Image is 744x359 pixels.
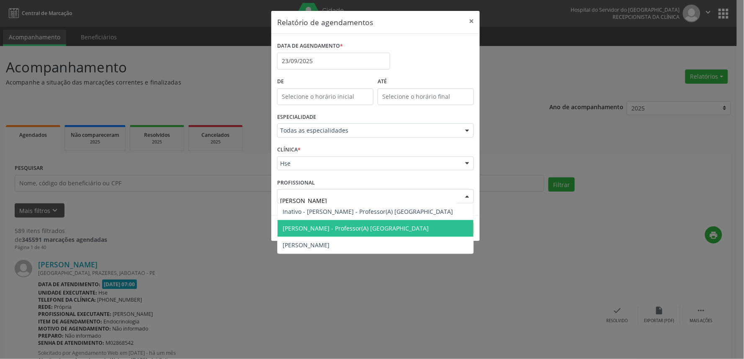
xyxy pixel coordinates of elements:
[277,111,316,124] label: ESPECIALIDADE
[280,159,457,168] span: Hse
[378,88,474,105] input: Selecione o horário final
[277,40,343,53] label: DATA DE AGENDAMENTO
[283,241,330,249] span: [PERSON_NAME]
[277,75,373,88] label: De
[280,192,457,209] input: Selecione um profissional
[280,126,457,135] span: Todas as especialidades
[463,11,480,31] button: Close
[283,208,453,215] span: Inativo - [PERSON_NAME] - Professor(A) [GEOGRAPHIC_DATA]
[277,53,390,69] input: Selecione uma data ou intervalo
[277,17,373,28] h5: Relatório de agendamentos
[277,176,315,189] label: PROFISSIONAL
[283,224,429,232] span: [PERSON_NAME] - Professor(A) [GEOGRAPHIC_DATA]
[378,75,474,88] label: ATÉ
[277,88,373,105] input: Selecione o horário inicial
[277,144,301,156] label: CLÍNICA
